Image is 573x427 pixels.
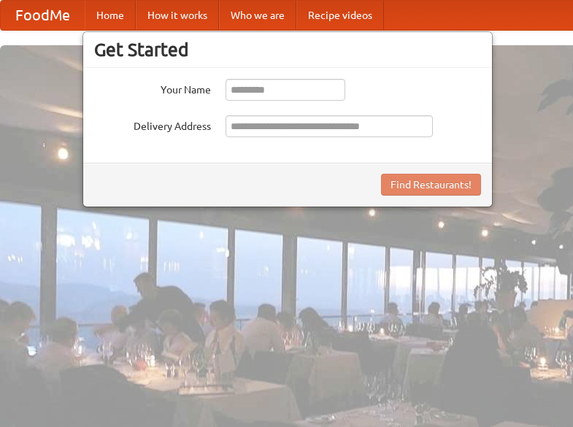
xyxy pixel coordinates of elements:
[94,79,211,97] label: Your Name
[85,1,136,30] a: Home
[136,1,219,30] a: How it works
[219,1,296,30] a: Who we are
[381,174,481,196] button: Find Restaurants!
[94,39,481,61] h3: Get Started
[1,1,85,30] a: FoodMe
[296,1,384,30] a: Recipe videos
[94,115,211,134] label: Delivery Address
